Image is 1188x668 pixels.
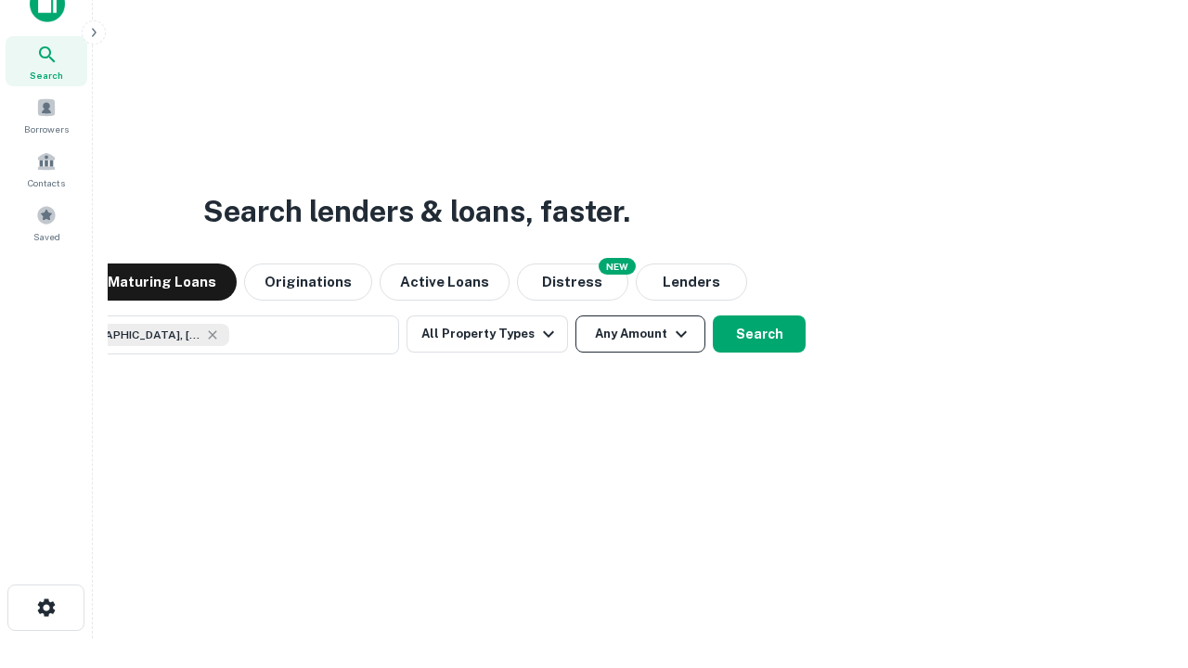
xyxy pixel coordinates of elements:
a: Saved [6,198,87,248]
a: Borrowers [6,90,87,140]
a: Contacts [6,144,87,194]
span: Contacts [28,175,65,190]
span: Search [30,68,63,83]
button: Originations [244,263,372,301]
button: All Property Types [407,315,568,353]
button: [GEOGRAPHIC_DATA], [GEOGRAPHIC_DATA], [GEOGRAPHIC_DATA] [28,315,399,354]
button: Lenders [636,263,747,301]
a: Search [6,36,87,86]
span: Saved [33,229,60,244]
div: NEW [599,258,636,275]
button: Any Amount [575,315,705,353]
h3: Search lenders & loans, faster. [203,189,630,234]
button: Maturing Loans [87,263,237,301]
span: [GEOGRAPHIC_DATA], [GEOGRAPHIC_DATA], [GEOGRAPHIC_DATA] [62,327,201,343]
button: Search distressed loans with lien and other non-mortgage details. [517,263,628,301]
button: Active Loans [380,263,510,301]
iframe: Chat Widget [1095,520,1188,609]
button: Search [713,315,806,353]
span: Borrowers [24,122,69,136]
